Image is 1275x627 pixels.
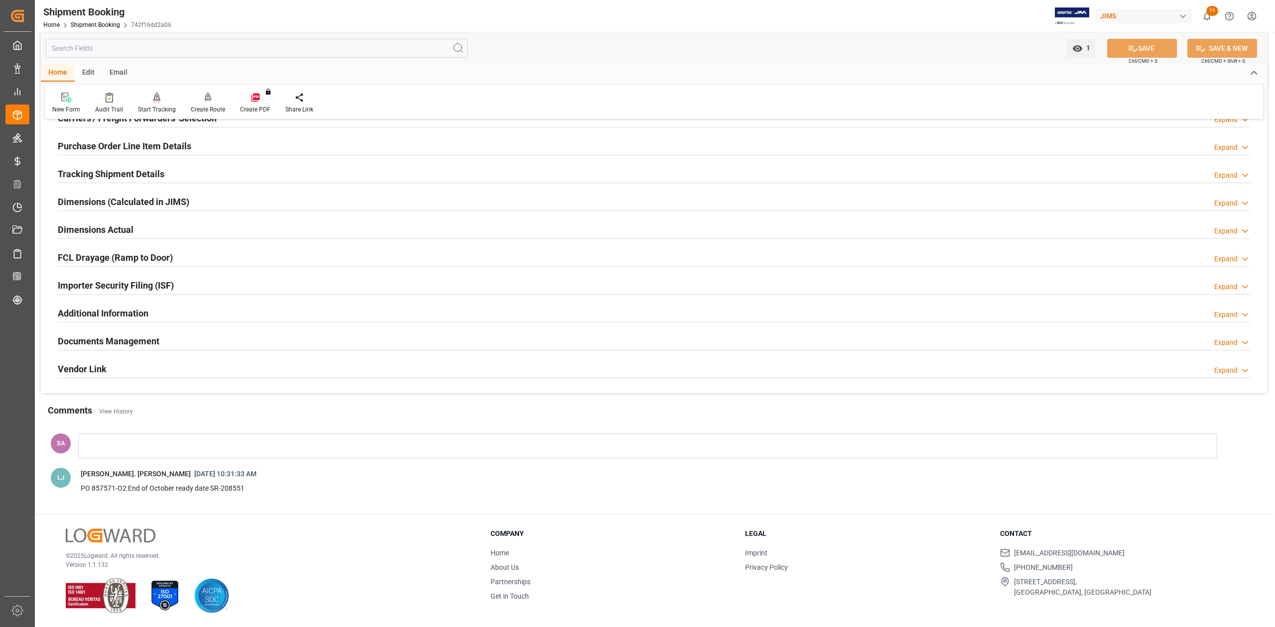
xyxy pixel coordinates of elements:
[1014,577,1151,598] span: [STREET_ADDRESS], [GEOGRAPHIC_DATA], [GEOGRAPHIC_DATA]
[1014,548,1125,558] span: [EMAIL_ADDRESS][DOMAIN_NAME]
[491,549,509,557] a: Home
[1214,142,1238,153] div: Expand
[1196,5,1218,27] button: show 11 new notifications
[1096,9,1192,23] div: JIMS
[1000,528,1242,539] h3: Contact
[58,251,173,264] h2: FCL Drayage (Ramp to Door)
[491,563,519,571] a: About Us
[71,21,120,28] a: Shipment Booking
[1214,365,1238,376] div: Expand
[285,105,313,114] div: Share Link
[147,578,182,613] img: ISO 27001 Certification
[41,65,75,82] div: Home
[1096,6,1196,25] button: JIMS
[58,195,189,209] h2: Dimensions (Calculated in JIMS)
[66,560,466,569] p: Version 1.1.132
[1206,6,1218,16] span: 11
[1214,282,1238,292] div: Expand
[52,105,80,114] div: New Form
[58,279,174,292] h2: Importer Security Filing (ISF)
[1214,337,1238,348] div: Expand
[66,551,466,560] p: © 2025 Logward. All rights reserved.
[1214,310,1238,320] div: Expand
[194,578,229,613] img: AICPA SOC
[191,470,260,478] span: [DATE] 10:31:33 AM
[1218,5,1241,27] button: Help Center
[745,528,987,539] h3: Legal
[58,362,107,376] h2: Vendor Link
[1055,7,1089,25] img: Exertis%20JAM%20-%20Email%20Logo.jpg_1722504956.jpg
[58,307,148,320] h2: Additional Information
[66,528,155,543] img: Logward Logo
[75,65,102,82] div: Edit
[43,4,171,19] div: Shipment Booking
[1083,44,1090,52] span: 1
[1201,57,1245,65] span: Ctrl/CMD + Shift + S
[1067,39,1095,58] button: open menu
[745,549,767,557] a: Imprint
[491,528,733,539] h3: Company
[58,334,159,348] h2: Documents Management
[1214,198,1238,209] div: Expand
[1129,57,1157,65] span: Ctrl/CMD + S
[138,105,176,114] div: Start Tracking
[66,578,135,613] img: ISO 9001 & ISO 14001 Certification
[491,578,530,586] a: Partnerships
[1107,39,1177,58] button: SAVE
[43,21,60,28] a: Home
[102,65,135,82] div: Email
[57,439,65,447] span: SA
[46,39,468,58] input: Search Fields
[58,223,133,236] h2: Dimensions Actual
[491,592,529,600] a: Get in Touch
[58,139,191,153] h2: Purchase Order Line Item Details
[95,105,123,114] div: Audit Trail
[99,408,133,415] a: View History
[48,404,92,417] h2: Comments
[191,105,225,114] div: Create Route
[1214,226,1238,236] div: Expand
[745,563,788,571] a: Privacy Policy
[1214,114,1238,125] div: Expand
[1214,170,1238,181] div: Expand
[81,470,191,478] span: [PERSON_NAME]. [PERSON_NAME]
[81,483,1205,495] p: PO 857571-O2 End of October ready date SR-208551
[57,474,64,481] span: LJ
[1187,39,1257,58] button: SAVE & NEW
[58,167,164,181] h2: Tracking Shipment Details
[1214,254,1238,264] div: Expand
[1014,562,1073,573] span: [PHONE_NUMBER]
